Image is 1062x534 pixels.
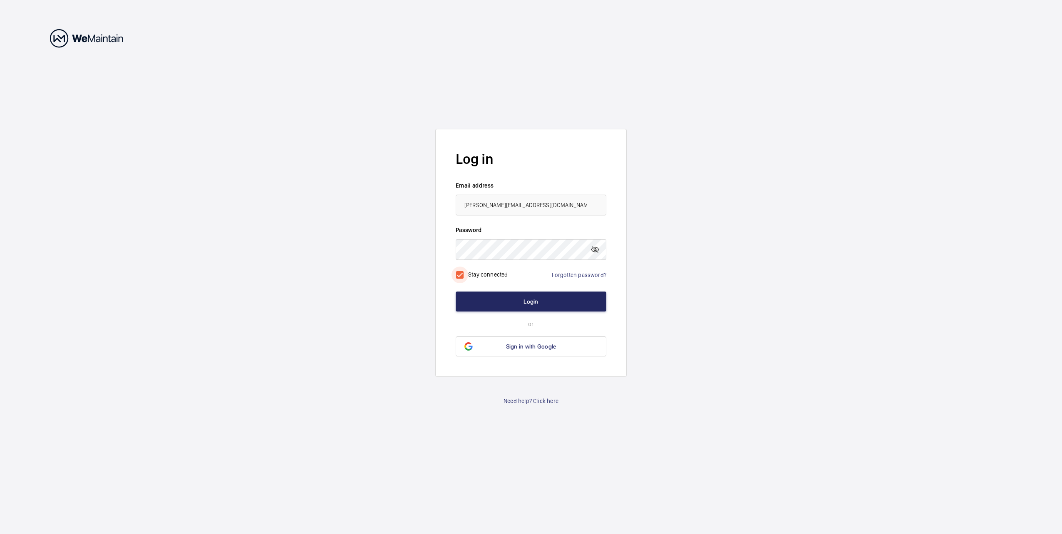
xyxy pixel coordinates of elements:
label: Email address [456,181,606,190]
button: Login [456,292,606,311]
label: Stay connected [468,271,508,278]
label: Password [456,226,606,234]
p: or [456,320,606,328]
input: Your email address [456,195,606,215]
span: Sign in with Google [506,343,556,350]
a: Need help? Click here [504,397,558,405]
a: Forgotten password? [552,272,606,278]
h2: Log in [456,149,606,169]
